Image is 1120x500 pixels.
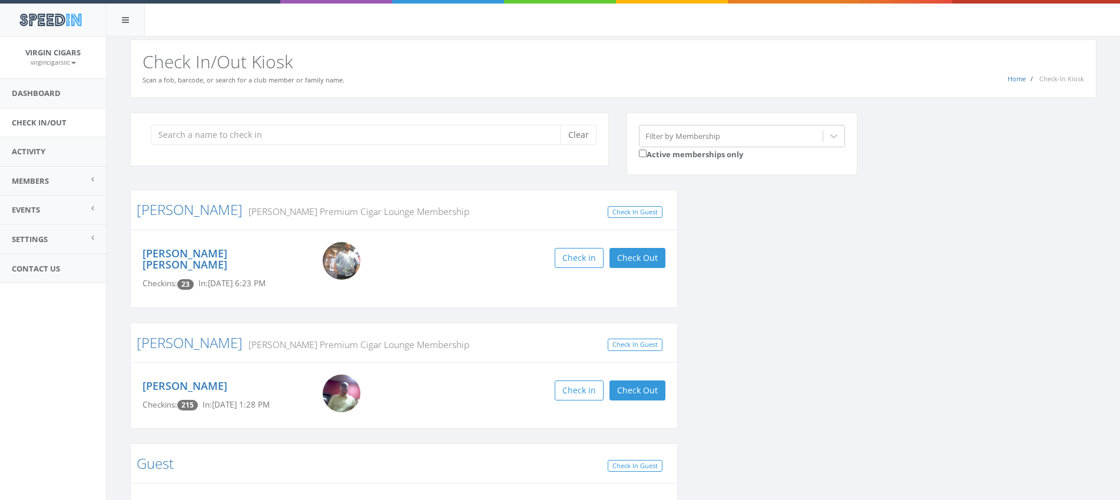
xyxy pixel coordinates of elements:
span: Settings [12,234,48,244]
div: Filter by Membership [645,130,720,141]
a: [PERSON_NAME] [143,379,227,393]
img: Larry_Grzyb.png [323,375,360,412]
button: Check Out [609,380,665,400]
a: [PERSON_NAME] [137,333,243,352]
small: virgincigarsllc [31,58,76,67]
label: Active memberships only [639,147,743,160]
a: [PERSON_NAME] [PERSON_NAME] [143,246,227,272]
span: In: [DATE] 6:23 PM [198,278,266,289]
span: Contact Us [12,263,60,274]
a: Guest [137,453,174,473]
small: [PERSON_NAME] Premium Cigar Lounge Membership [243,338,469,351]
img: Chris_Bobby.png [323,242,360,280]
span: Checkins: [143,278,177,289]
a: Home [1008,74,1026,83]
a: [PERSON_NAME] [137,200,243,219]
input: Active memberships only [639,150,647,157]
a: virgincigarsllc [31,57,76,67]
img: speedin_logo.png [14,9,87,31]
span: Check-In Kiosk [1039,74,1084,83]
span: Checkin count [177,279,194,290]
h2: Check In/Out Kiosk [143,52,1084,71]
a: Check In Guest [608,339,662,351]
span: Virgin Cigars [25,47,81,58]
span: Checkins: [143,399,177,410]
a: Check In Guest [608,206,662,218]
span: Checkin count [177,400,198,410]
small: [PERSON_NAME] Premium Cigar Lounge Membership [243,205,469,218]
button: Check in [555,380,604,400]
a: Check In Guest [608,460,662,472]
span: Members [12,176,49,186]
button: Clear [561,125,597,145]
small: Scan a fob, barcode, or search for a club member or family name. [143,75,344,84]
input: Search a name to check in [151,125,569,145]
span: Events [12,204,40,215]
span: In: [DATE] 1:28 PM [203,399,270,410]
button: Check in [555,248,604,268]
button: Check Out [609,248,665,268]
